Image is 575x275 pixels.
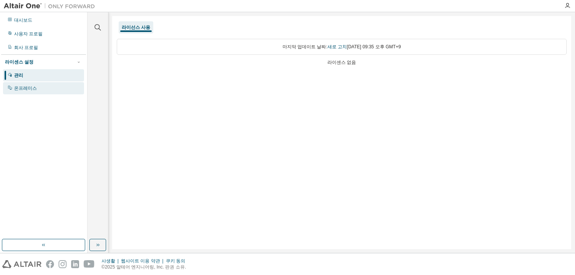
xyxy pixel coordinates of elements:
p: © [102,264,190,270]
img: 알테어 원 [4,2,99,10]
div: 마지막 업데이트 날짜: [117,39,567,55]
div: 사용자 프로필 [14,31,43,37]
img: youtube.svg [84,260,95,268]
div: 사생활 [102,258,121,264]
div: 라이선스 사용 [122,24,150,30]
div: 대시보드 [14,17,32,23]
a: 새로 고치 [327,44,347,49]
div: 온프레미스 [14,85,37,91]
div: 관리 [14,72,23,78]
div: 라이센스 없음 [117,59,567,65]
div: 쿠키 동의 [166,258,190,264]
div: 회사 프로필 [14,45,38,51]
img: facebook.svg [46,260,54,268]
font: 2025 알테어 엔지니어링, Inc. 판권 소유. [105,264,186,270]
img: instagram.svg [59,260,67,268]
div: 웹사이트 이용 약관 [121,258,166,264]
div: 라이센스 설정 [5,59,33,65]
font: [DATE] 09:35 오후 GMT+9 [347,44,401,49]
img: linkedin.svg [71,260,79,268]
img: altair_logo.svg [2,260,41,268]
